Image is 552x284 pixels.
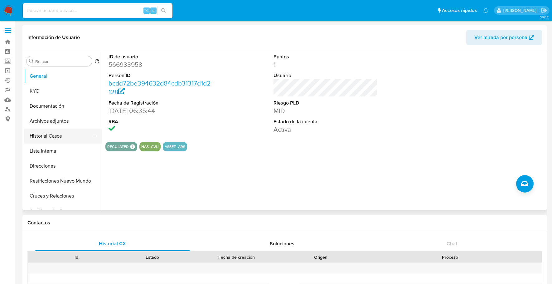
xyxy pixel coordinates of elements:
span: Ver mirada por persona [474,30,527,45]
dt: Riesgo PLD [274,100,377,106]
dt: Usuario [274,72,377,79]
dd: 1 [274,60,377,69]
button: Direcciones [24,159,102,174]
span: Soluciones [270,240,294,247]
button: Cruces y Relaciones [24,189,102,203]
p: stefania.bordes@mercadolibre.com [503,7,539,13]
div: Origen [287,254,354,260]
h1: Contactos [27,220,542,226]
dd: [DATE] 06:35:44 [109,106,212,115]
dt: Estado de la cuenta [274,118,377,125]
button: Volver al orden por defecto [94,59,99,66]
button: Buscar [29,59,34,64]
span: s [153,7,154,13]
button: Ver mirada por persona [466,30,542,45]
a: Salir [541,7,547,14]
button: Archivos adjuntos [24,114,102,129]
dt: Puntos [274,53,377,60]
div: Fecha de creación [195,254,278,260]
input: Buscar usuario o caso... [23,7,172,15]
div: Proceso [363,254,537,260]
button: General [24,69,102,84]
dt: Person ID [109,72,212,79]
dt: RBA [109,118,212,125]
span: Accesos rápidos [442,7,477,14]
dd: MID [274,106,377,115]
dd: 566933958 [109,60,212,69]
dd: Activa [274,125,377,134]
span: ⌥ [144,7,149,13]
button: Historial Casos [24,129,97,144]
span: Chat [447,240,457,247]
dt: ID de usuario [109,53,212,60]
button: Documentación [24,99,102,114]
span: Historial CX [99,240,126,247]
div: Id [43,254,110,260]
h1: Información de Usuario [27,34,80,41]
button: Restricciones Nuevo Mundo [24,174,102,189]
button: search-icon [157,6,170,15]
a: Notificaciones [483,8,488,13]
input: Buscar [35,59,90,64]
button: KYC [24,84,102,99]
a: bcdd72be394632d84cdb31317d1d2128 [109,79,211,96]
div: Estado [119,254,186,260]
button: Lista Interna [24,144,102,159]
dt: Fecha de Registración [109,100,212,106]
button: Anticipos de dinero [24,203,102,218]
